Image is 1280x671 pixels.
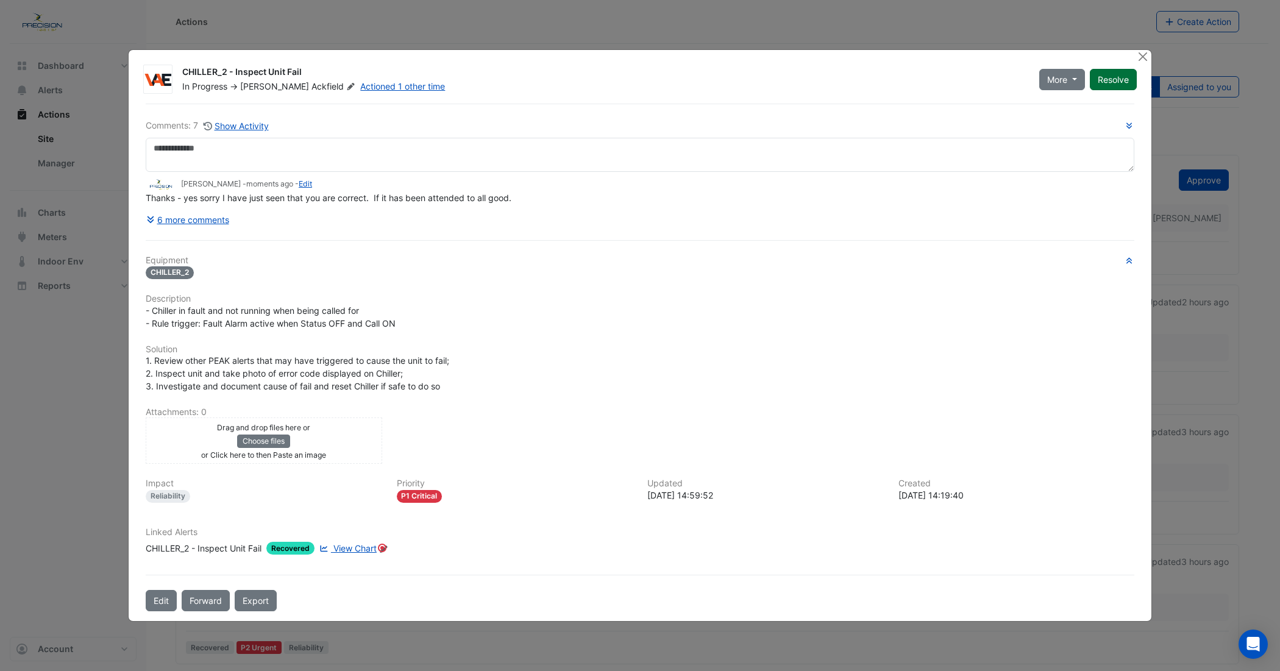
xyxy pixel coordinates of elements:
[182,81,227,91] span: In Progress
[201,450,326,460] small: or Click here to then Paste an image
[311,80,358,93] span: Ackfield
[146,294,1134,304] h6: Description
[146,527,1134,538] h6: Linked Alerts
[898,478,1135,489] h6: Created
[146,177,176,191] img: Precision Group
[146,355,452,391] span: 1. Review other PEAK alerts that may have triggered to cause the unit to fail; 2. Inspect unit an...
[1047,73,1067,86] span: More
[397,490,443,503] div: P1 Critical
[182,590,230,611] button: Forward
[1090,69,1137,90] button: Resolve
[144,74,172,86] img: VAE Group
[246,179,293,188] span: 2025-10-07 16:46:09
[146,590,177,611] button: Edit
[146,193,511,203] span: Thanks - yes sorry I have just seen that you are correct. If it has been attended to all good.
[203,119,269,133] button: Show Activity
[146,209,230,230] button: 6 more comments
[898,489,1135,502] div: [DATE] 14:19:40
[237,435,290,448] button: Choose files
[377,542,388,553] div: Tooltip anchor
[146,305,396,328] span: - Chiller in fault and not running when being called for - Rule trigger: Fault Alarm active when ...
[146,407,1134,417] h6: Attachments: 0
[146,490,190,503] div: Reliability
[333,543,377,553] span: View Chart
[146,255,1134,266] h6: Equipment
[397,478,633,489] h6: Priority
[360,81,445,91] a: Actioned 1 other time
[1136,50,1149,63] button: Close
[181,179,312,190] small: [PERSON_NAME] - -
[217,423,310,432] small: Drag and drop files here or
[146,344,1134,355] h6: Solution
[647,489,884,502] div: [DATE] 14:59:52
[1039,69,1085,90] button: More
[235,590,277,611] a: Export
[240,81,309,91] span: [PERSON_NAME]
[266,542,315,555] span: Recovered
[299,179,312,188] a: Edit
[146,542,261,555] div: CHILLER_2 - Inspect Unit Fail
[317,542,377,555] a: View Chart
[146,119,269,133] div: Comments: 7
[230,81,238,91] span: ->
[146,266,194,279] span: CHILLER_2
[1239,630,1268,659] div: Open Intercom Messenger
[647,478,884,489] h6: Updated
[182,66,1025,80] div: CHILLER_2 - Inspect Unit Fail
[146,478,382,489] h6: Impact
